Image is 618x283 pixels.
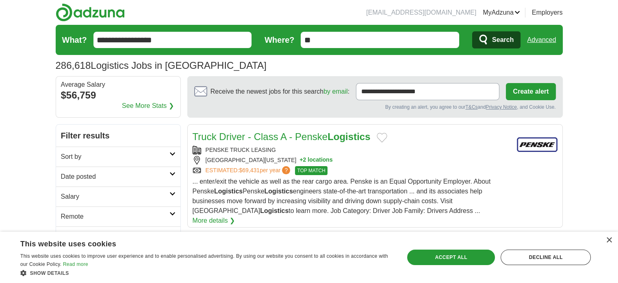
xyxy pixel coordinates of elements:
div: Decline all [501,250,591,265]
span: + [299,156,303,165]
button: Create alert [506,83,555,100]
a: More details ❯ [193,216,235,226]
div: By creating an alert, you agree to our and , and Cookie Use. [194,103,556,111]
div: [GEOGRAPHIC_DATA][US_STATE] [193,156,510,165]
span: Show details [30,270,69,276]
a: Advanced [527,32,556,48]
span: TOP MATCH [295,166,327,175]
span: Search [492,32,514,48]
a: ESTIMATED:$69,431per year? [206,166,292,175]
span: ? [282,166,290,174]
a: Date posted [56,167,180,186]
strong: Logistics [327,131,370,142]
div: This website uses cookies [20,237,373,249]
strong: Logistics [260,207,288,214]
img: Adzuna logo [56,3,125,22]
h2: Remote [61,212,169,222]
a: by email [323,88,348,95]
a: Location [56,226,180,246]
a: Employers [532,8,563,18]
h2: Filter results [56,125,180,147]
div: Accept all [407,250,495,265]
button: +2 locations [299,156,332,165]
span: $69,431 [239,167,260,173]
h2: Sort by [61,152,169,162]
span: ... enter/exit the vehicle as well as the rear cargo area. Penske is an Equal Opportunity Employe... [193,178,491,214]
span: This website uses cookies to improve user experience and to enable personalised advertising. By u... [20,253,388,267]
a: Truck Driver - Class A - PenskeLogistics [193,131,371,142]
a: Privacy Notice [486,104,517,110]
h2: Salary [61,192,169,202]
h1: Logistics Jobs in [GEOGRAPHIC_DATA] [56,60,267,71]
img: Penske Truck Leasing logo [517,129,557,160]
span: 286,618 [56,58,91,73]
a: Sort by [56,147,180,167]
button: Search [472,31,520,48]
a: MyAdzuna [483,8,520,18]
a: See More Stats ❯ [122,101,174,111]
div: $56,759 [61,88,176,103]
div: Close [606,237,612,244]
span: Receive the newest jobs for this search : [210,87,349,97]
a: Salary [56,186,180,206]
a: T&Cs [465,104,477,110]
a: Read more, opens a new window [63,261,88,267]
button: Add to favorite jobs [377,133,387,143]
a: PENSKE TRUCK LEASING [206,147,276,153]
div: Show details [20,269,393,277]
strong: Logistics [214,188,243,195]
label: Where? [265,34,294,46]
div: Average Salary [61,81,176,88]
a: Remote [56,206,180,226]
label: What? [62,34,87,46]
li: [EMAIL_ADDRESS][DOMAIN_NAME] [366,8,476,18]
h2: Date posted [61,172,169,182]
strong: Logistics [264,188,293,195]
